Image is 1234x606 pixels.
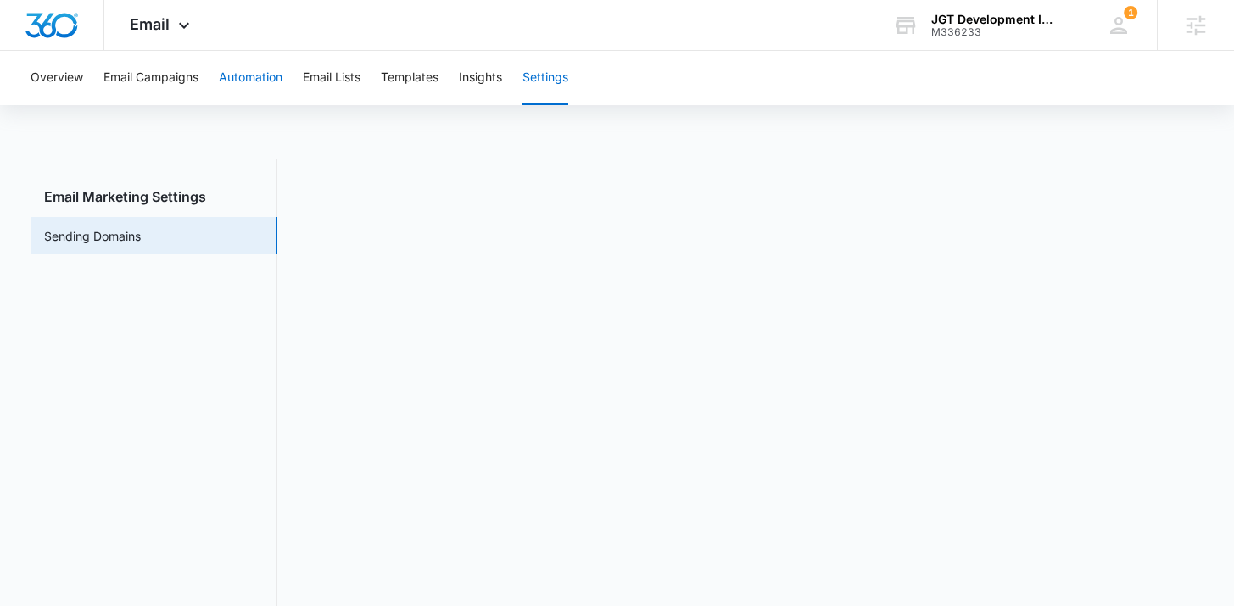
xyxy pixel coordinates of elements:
[219,51,282,105] button: Automation
[303,51,360,105] button: Email Lists
[931,26,1055,38] div: account id
[381,51,438,105] button: Templates
[44,227,141,245] a: Sending Domains
[522,51,568,105] button: Settings
[1124,6,1137,19] span: 1
[130,15,170,33] span: Email
[31,186,277,207] h3: Email Marketing Settings
[1124,6,1137,19] div: notifications count
[103,51,198,105] button: Email Campaigns
[31,51,83,105] button: Overview
[459,51,502,105] button: Insights
[931,13,1055,26] div: account name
